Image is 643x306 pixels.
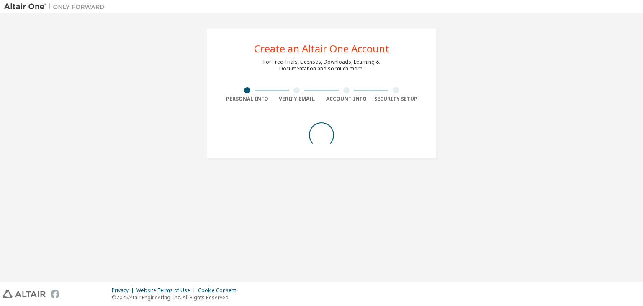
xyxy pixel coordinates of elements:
[263,59,380,72] div: For Free Trials, Licenses, Downloads, Learning & Documentation and so much more.
[3,290,46,298] img: altair_logo.svg
[198,287,241,294] div: Cookie Consent
[321,96,371,102] div: Account Info
[371,96,421,102] div: Security Setup
[112,294,241,301] p: © 2025 Altair Engineering, Inc. All Rights Reserved.
[254,44,389,54] div: Create an Altair One Account
[112,287,136,294] div: Privacy
[136,287,198,294] div: Website Terms of Use
[272,96,322,102] div: Verify Email
[222,96,272,102] div: Personal Info
[51,290,59,298] img: facebook.svg
[4,3,109,11] img: Altair One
